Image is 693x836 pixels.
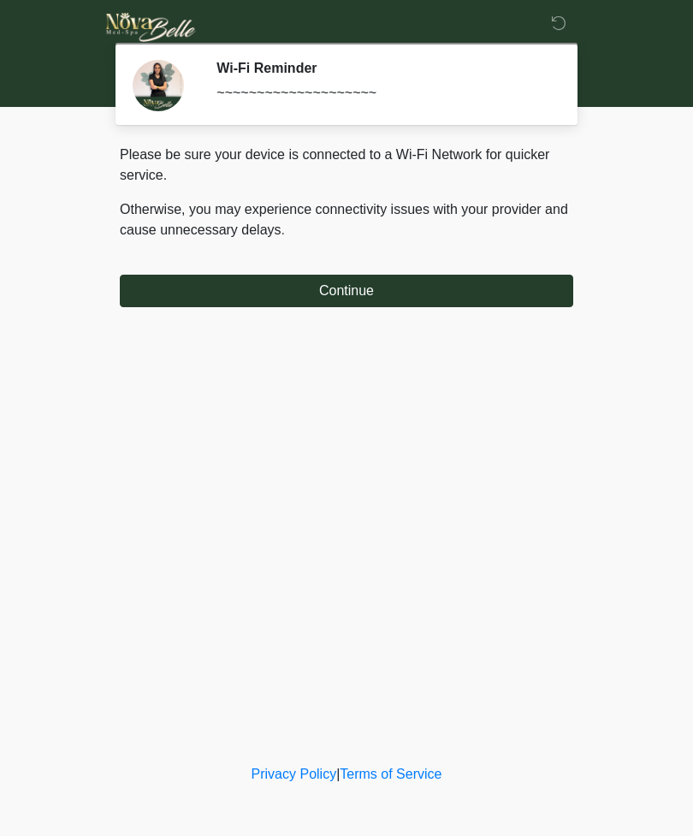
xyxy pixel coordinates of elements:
[252,767,337,781] a: Privacy Policy
[340,767,441,781] a: Terms of Service
[336,767,340,781] a: |
[120,199,573,240] p: Otherwise, you may experience connectivity issues with your provider and cause unnecessary delays
[281,222,285,237] span: .
[103,13,199,42] img: Novabelle medspa Logo
[133,60,184,111] img: Agent Avatar
[120,145,573,186] p: Please be sure your device is connected to a Wi-Fi Network for quicker service.
[120,275,573,307] button: Continue
[216,60,548,76] h2: Wi-Fi Reminder
[216,83,548,104] div: ~~~~~~~~~~~~~~~~~~~~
